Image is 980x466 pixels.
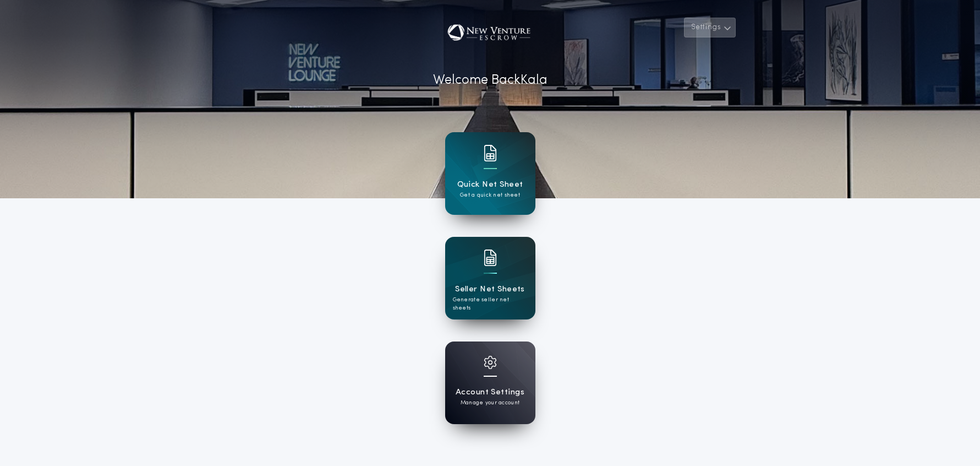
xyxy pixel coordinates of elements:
img: card icon [484,250,497,266]
a: card iconAccount SettingsManage your account [445,342,535,424]
img: account-logo [439,18,540,51]
h1: Account Settings [456,386,524,399]
button: Settings [684,18,736,37]
img: card icon [484,356,497,369]
p: Get a quick net sheet [460,191,520,199]
img: card icon [484,145,497,161]
h1: Quick Net Sheet [457,178,523,191]
p: Generate seller net sheets [453,296,528,312]
p: Manage your account [461,399,519,407]
a: card iconSeller Net SheetsGenerate seller net sheets [445,237,535,319]
a: card iconQuick Net SheetGet a quick net sheet [445,132,535,215]
h1: Seller Net Sheets [455,283,525,296]
p: Welcome Back Kala [433,71,548,90]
